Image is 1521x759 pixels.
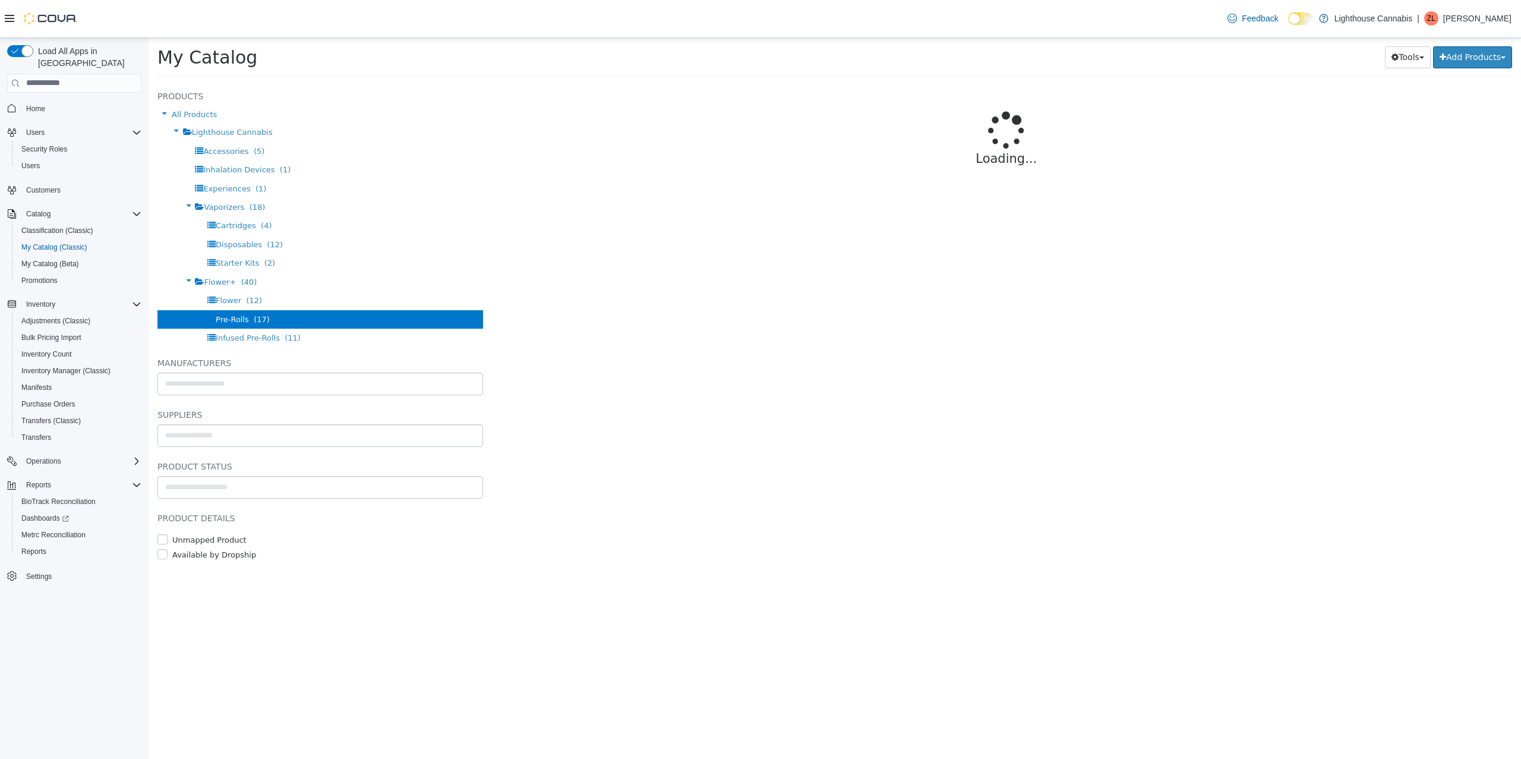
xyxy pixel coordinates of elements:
span: Adjustments (Classic) [21,316,90,326]
span: Dashboards [21,514,69,523]
button: Catalog [21,207,55,221]
span: BioTrack Reconciliation [17,495,141,509]
div: Zhi Liang [1424,11,1438,26]
span: Disposables [67,202,113,211]
a: Feedback [1223,7,1283,30]
a: Purchase Orders [17,397,80,411]
span: ZL [1427,11,1435,26]
a: BioTrack Reconciliation [17,495,100,509]
a: Adjustments (Classic) [17,314,95,328]
span: Transfers [17,430,141,445]
span: Customers [21,182,141,197]
span: Inhalation Devices [55,127,126,136]
button: BioTrack Reconciliation [12,493,146,510]
img: Cova [24,12,77,24]
button: Bulk Pricing Import [12,329,146,346]
span: Home [26,104,45,114]
h5: Manufacturers [9,318,335,332]
span: Starter Kits [67,221,111,229]
label: Unmapped Product [21,496,98,508]
button: Security Roles [12,141,146,158]
button: Settings [2,567,146,584]
label: Available by Dropship [21,511,108,523]
a: Inventory Count [17,347,77,361]
span: My Catalog (Beta) [21,259,79,269]
a: Bulk Pricing Import [17,330,86,345]
span: (11) [136,295,152,304]
span: Security Roles [21,144,67,154]
span: Bulk Pricing Import [17,330,141,345]
span: Inventory Manager (Classic) [17,364,141,378]
span: My Catalog (Classic) [17,240,141,254]
a: Settings [21,569,56,584]
span: Catalog [26,209,51,219]
span: Adjustments (Classic) [17,314,141,328]
a: Inventory Manager (Classic) [17,364,115,378]
button: Inventory [21,297,60,311]
span: Reports [21,547,46,556]
span: Settings [21,568,141,583]
span: Inventory Manager (Classic) [21,366,111,376]
span: Users [17,159,141,173]
a: Dashboards [17,511,74,525]
span: Home [21,101,141,116]
a: Reports [17,544,51,559]
span: Metrc Reconciliation [21,530,86,540]
span: Pre-Rolls [67,277,100,286]
span: Reports [17,544,141,559]
span: (5) [105,109,116,118]
span: Bulk Pricing Import [21,333,81,342]
span: Catalog [21,207,141,221]
span: Dashboards [17,511,141,525]
h5: Suppliers [9,370,335,384]
span: Lighthouse Cannabis [43,90,124,99]
span: BioTrack Reconciliation [21,497,96,506]
span: Reports [21,478,141,492]
span: Inventory Count [21,349,72,359]
span: Purchase Orders [21,399,75,409]
a: Metrc Reconciliation [17,528,90,542]
span: (1) [131,127,142,136]
span: All Products [23,72,68,81]
span: (12) [97,258,113,267]
span: Manifests [17,380,141,395]
span: Classification (Classic) [21,226,93,235]
span: Flower [67,258,93,267]
button: Customers [2,181,146,199]
span: Inventory [21,297,141,311]
button: Catalog [2,206,146,222]
button: Users [21,125,49,140]
button: My Catalog (Beta) [12,256,146,272]
span: Flower+ [55,240,87,248]
button: Add Products [1285,8,1364,30]
span: Users [26,128,45,137]
span: Users [21,125,141,140]
a: Dashboards [12,510,146,527]
span: Feedback [1242,12,1278,24]
h5: Product Details [9,473,335,487]
p: | [1417,11,1419,26]
span: Accessories [55,109,100,118]
button: Purchase Orders [12,396,146,412]
span: Operations [21,454,141,468]
a: Manifests [17,380,56,395]
button: Tools [1236,8,1282,30]
button: Inventory [2,296,146,313]
span: Dark Mode [1288,25,1289,26]
p: Lighthouse Cannabis [1334,11,1413,26]
button: Users [2,124,146,141]
span: (1) [107,146,118,155]
span: Classification (Classic) [17,223,141,238]
h5: Products [9,51,335,65]
span: Inventory Count [17,347,141,361]
button: Reports [21,478,56,492]
a: Customers [21,183,65,197]
span: (2) [116,221,127,229]
button: Users [12,158,146,174]
button: Manifests [12,379,146,396]
button: Inventory Count [12,346,146,363]
button: Reports [2,477,146,493]
a: Security Roles [17,142,72,156]
button: Operations [21,454,66,468]
span: (40) [93,240,109,248]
